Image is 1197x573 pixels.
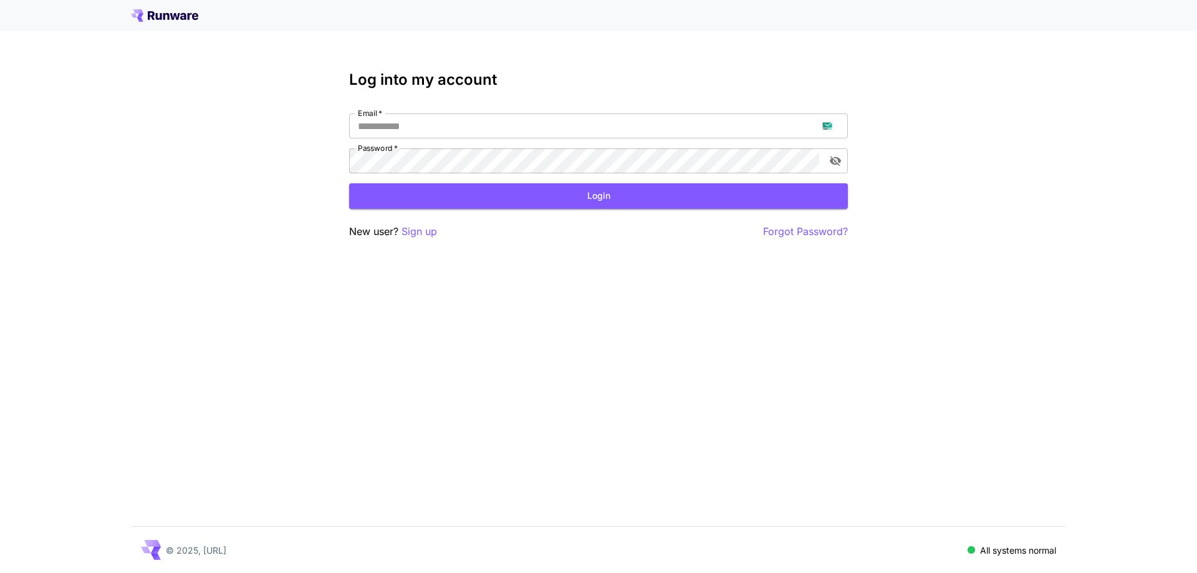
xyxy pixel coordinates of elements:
button: Sign up [401,224,437,239]
button: Login [349,183,848,209]
p: New user? [349,224,437,239]
button: Forgot Password? [763,224,848,239]
label: Email [358,108,382,118]
p: All systems normal [980,544,1056,557]
p: © 2025, [URL] [166,544,226,557]
label: Password [358,143,398,153]
h3: Log into my account [349,71,848,89]
button: toggle password visibility [824,150,847,172]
